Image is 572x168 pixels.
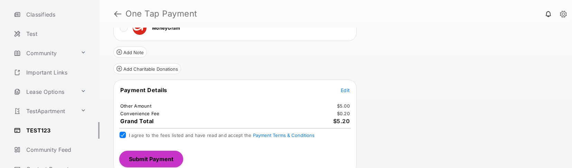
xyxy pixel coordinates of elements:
[341,87,350,93] button: Edit
[341,87,350,93] span: Edit
[152,25,180,31] span: MoneyGram
[11,6,100,23] a: Classifieds
[337,103,350,109] td: $5.00
[333,118,350,125] span: $5.20
[11,45,78,61] a: Community
[113,47,147,58] button: Add Note
[253,132,315,138] button: I agree to the fees listed and have read and accept the
[120,110,160,117] td: Convenience Fee
[119,151,183,167] button: Submit Payment
[120,87,167,93] span: Payment Details
[11,141,100,158] a: Community Feed
[11,103,78,119] a: TestApartment
[129,132,315,138] span: I agree to the fees listed and have read and accept the
[113,63,181,74] button: Add Charitable Donations
[11,83,78,100] a: Lease Options
[11,26,100,42] a: Test
[120,103,152,109] td: Other Amount
[337,110,350,117] td: $0.20
[125,10,197,18] strong: One Tap Payment
[120,118,154,125] span: Grand Total
[11,64,89,81] a: Important Links
[11,122,100,139] a: TEST123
